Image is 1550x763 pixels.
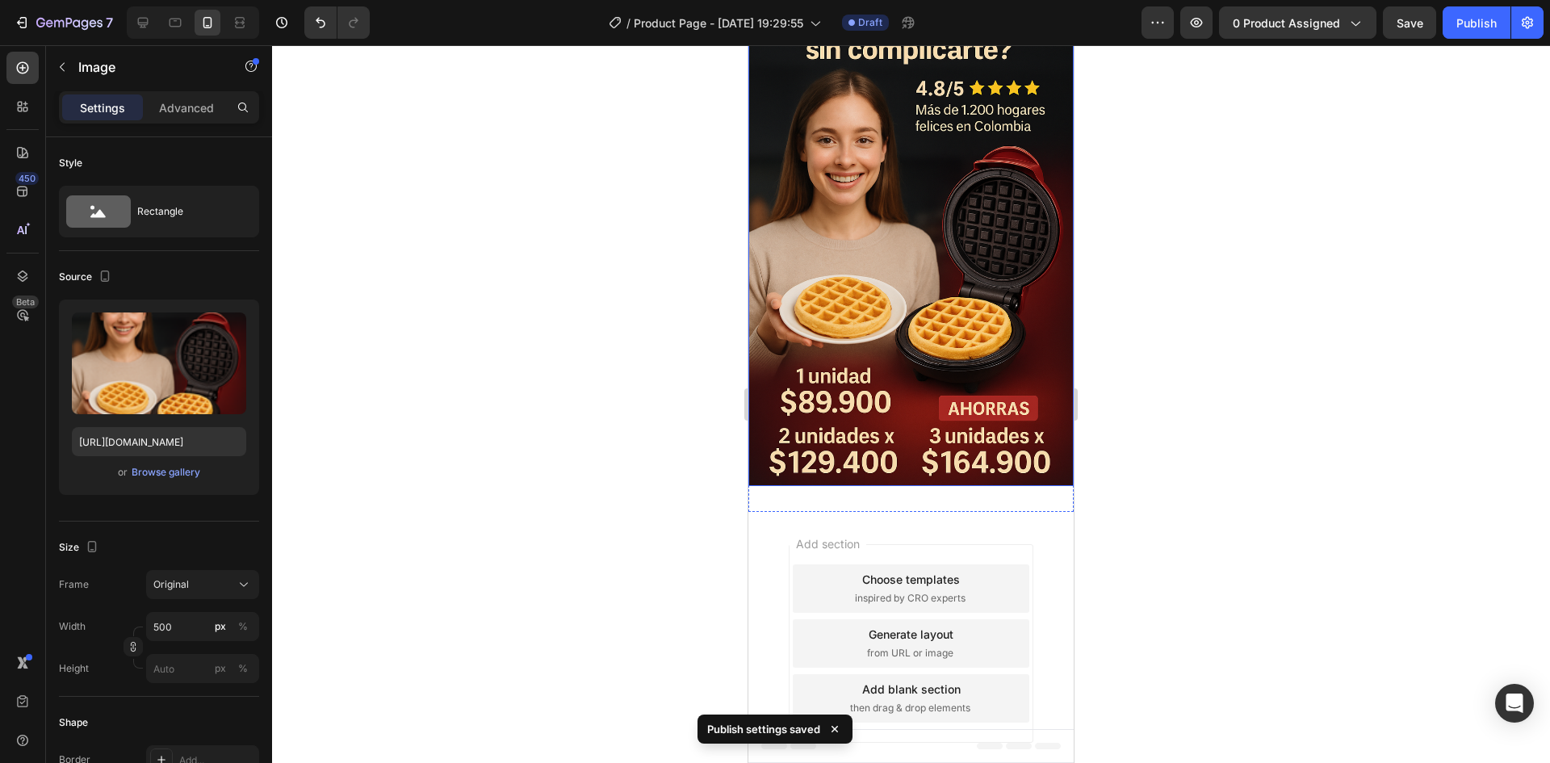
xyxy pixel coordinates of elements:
[215,661,226,676] div: px
[12,296,39,308] div: Beta
[59,156,82,170] div: Style
[238,619,248,634] div: %
[1233,15,1340,31] span: 0 product assigned
[72,312,246,414] img: preview-image
[707,721,820,737] p: Publish settings saved
[59,661,89,676] label: Height
[106,13,113,32] p: 7
[59,619,86,634] label: Width
[1397,16,1423,30] span: Save
[626,15,630,31] span: /
[59,577,89,592] label: Frame
[59,266,115,288] div: Source
[748,45,1074,763] iframe: Design area
[6,6,120,39] button: 7
[238,661,248,676] div: %
[15,172,39,185] div: 450
[78,57,216,77] p: Image
[1383,6,1436,39] button: Save
[146,570,259,599] button: Original
[233,659,253,678] button: px
[1495,684,1534,723] div: Open Intercom Messenger
[1456,15,1497,31] div: Publish
[858,15,882,30] span: Draft
[153,577,189,592] span: Original
[72,427,246,456] input: https://example.com/image.jpg
[1443,6,1510,39] button: Publish
[131,464,201,480] button: Browse gallery
[1219,6,1376,39] button: 0 product assigned
[304,6,370,39] div: Undo/Redo
[211,617,230,636] button: %
[233,617,253,636] button: px
[634,15,803,31] span: Product Page - [DATE] 19:29:55
[215,619,226,634] div: px
[159,99,214,116] p: Advanced
[146,654,259,683] input: px%
[146,612,259,641] input: px%
[59,537,102,559] div: Size
[80,99,125,116] p: Settings
[59,715,88,730] div: Shape
[118,463,128,482] span: or
[137,193,236,230] div: Rectangle
[132,465,200,480] div: Browse gallery
[211,659,230,678] button: %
